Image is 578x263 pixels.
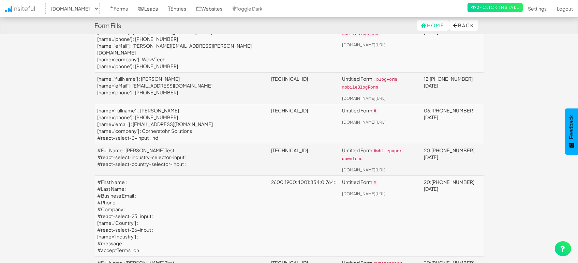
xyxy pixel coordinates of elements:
td: #Full Name : [PERSON_NAME] Test #react-select-industry-selector-input : #react-select-country-sel... [95,144,268,175]
p: Untitled Form [342,147,418,163]
a: 2600:1900:4001:854:0:764:: [271,179,337,185]
a: 2-Click Install [468,3,523,12]
code: .blogForm mobileBlogForm [342,23,397,37]
a: Home [417,20,449,31]
p: Untitled Form [342,107,418,115]
code: # [372,180,378,186]
h4: Form Fills [95,22,121,29]
td: 06:[PHONE_NUMBER][DATE] [421,104,484,144]
button: Back [449,20,478,31]
td: 20:[PHONE_NUMBER][DATE] [421,175,484,256]
button: Feedback - Show survey [565,108,578,155]
a: [TECHNICAL_ID] [271,107,308,113]
a: [DOMAIN_NAME][URL] [342,167,386,172]
td: 12:[PHONE_NUMBER][DATE] [421,72,484,104]
td: [name='fullname'] : [PERSON_NAME] [name='phone'] : [PHONE_NUMBER] [name='email'] : [EMAIL_ADDRESS... [95,104,268,144]
td: [name='fullName'] : [PERSON_NAME] [name='eMail'] : [EMAIL_ADDRESS][DOMAIN_NAME] [name='phone'] : ... [95,19,268,72]
a: [DOMAIN_NAME][URL] [342,120,386,125]
a: [DOMAIN_NAME][URL] [342,191,386,196]
td: 20:[PHONE_NUMBER][DATE] [421,144,484,175]
p: Untitled Form [342,179,418,186]
code: .blogForm mobileBlogForm [342,77,397,91]
span: Feedback [568,115,575,139]
td: 12:[PHONE_NUMBER][DATE] [421,19,484,72]
a: [TECHNICAL_ID] [271,147,308,153]
a: [TECHNICAL_ID] [271,76,308,82]
td: #First Name : #Last Name : #Business Email : #Phone : #Company : #react-select-25-input : [name='... [95,175,268,256]
a: [DOMAIN_NAME][URL] [342,96,386,101]
td: [name='fullName'] : [PERSON_NAME] [name='eMail'] : [EMAIL_ADDRESS][DOMAIN_NAME] [name='phone'] : ... [95,72,268,104]
img: icon.png [5,6,12,12]
code: # [372,108,378,114]
a: [DOMAIN_NAME][URL] [342,42,386,47]
code: #whitepaper-download [342,148,405,162]
p: Untitled Form [342,75,418,91]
